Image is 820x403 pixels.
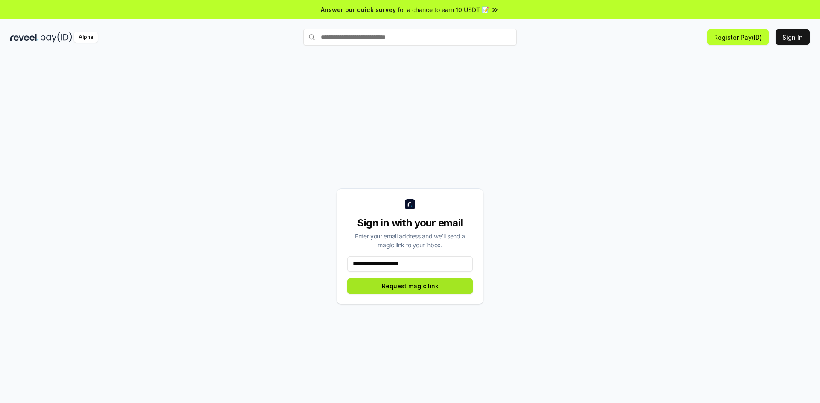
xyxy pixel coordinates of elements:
[347,216,473,230] div: Sign in with your email
[347,232,473,249] div: Enter your email address and we’ll send a magic link to your inbox.
[398,5,489,14] span: for a chance to earn 10 USDT 📝
[776,29,810,45] button: Sign In
[41,32,72,43] img: pay_id
[321,5,396,14] span: Answer our quick survey
[707,29,769,45] button: Register Pay(ID)
[347,278,473,294] button: Request magic link
[10,32,39,43] img: reveel_dark
[405,199,415,209] img: logo_small
[74,32,98,43] div: Alpha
